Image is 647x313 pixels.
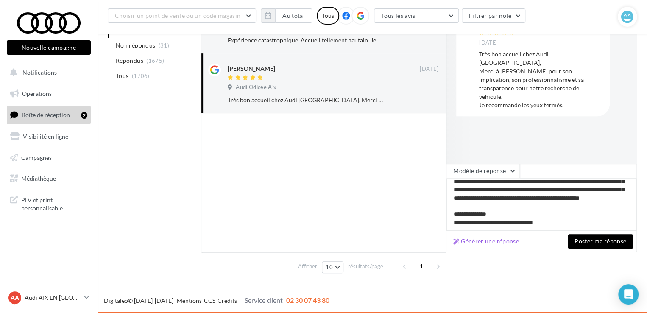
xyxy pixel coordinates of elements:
[177,297,202,304] a: Mentions
[22,90,52,97] span: Opérations
[5,64,89,81] button: Notifications
[381,12,416,19] span: Tous les avis
[5,85,92,103] a: Opérations
[420,65,438,73] span: [DATE]
[11,293,19,302] span: AA
[317,7,339,25] div: Tous
[326,264,333,271] span: 10
[159,42,169,49] span: (31)
[236,84,276,91] span: Audi Odicée Aix
[7,40,91,55] button: Nouvelle campagne
[479,39,498,47] span: [DATE]
[245,296,283,304] span: Service client
[21,175,56,182] span: Médiathèque
[5,106,92,124] a: Boîte de réception2
[322,261,343,273] button: 10
[446,164,520,178] button: Modèle de réponse
[146,57,164,64] span: (1675)
[479,50,603,109] div: Très bon accueil chez Audi [GEOGRAPHIC_DATA], Merci à [PERSON_NAME] pour son implication, son pro...
[218,297,237,304] a: Crédits
[462,8,526,23] button: Filtrer par note
[116,56,143,65] span: Répondus
[348,263,383,271] span: résultats/page
[5,128,92,145] a: Visibilité en ligne
[104,297,128,304] a: Digitaleo
[618,284,639,305] div: Open Intercom Messenger
[23,133,68,140] span: Visibilité en ligne
[104,297,329,304] span: © [DATE]-[DATE] - - -
[450,236,522,246] button: Générer une réponse
[116,72,128,80] span: Tous
[115,12,240,19] span: Choisir un point de vente ou un code magasin
[21,154,52,161] span: Campagnes
[415,260,428,273] span: 1
[275,8,312,23] button: Au total
[374,8,459,23] button: Tous les avis
[108,8,256,23] button: Choisir un point de vente ou un code magasin
[5,149,92,167] a: Campagnes
[261,8,312,23] button: Au total
[21,194,87,212] span: PLV et print personnalisable
[22,69,57,76] span: Notifications
[5,191,92,216] a: PLV et print personnalisable
[228,96,383,104] div: Très bon accueil chez Audi [GEOGRAPHIC_DATA], Merci à [PERSON_NAME] pour son implication, son pro...
[7,290,91,306] a: AA Audi AIX EN [GEOGRAPHIC_DATA]
[5,170,92,187] a: Médiathèque
[25,293,81,302] p: Audi AIX EN [GEOGRAPHIC_DATA]
[568,234,633,249] button: Poster ma réponse
[22,111,70,118] span: Boîte de réception
[228,36,383,45] div: Expérience catastrophique. Accueil tellement hautain. Je suis d’ailleurs très surpris par tous ce...
[204,297,215,304] a: CGS
[132,73,150,79] span: (1706)
[116,41,155,50] span: Non répondus
[228,64,275,73] div: [PERSON_NAME]
[286,296,329,304] span: 02 30 07 43 80
[81,112,87,119] div: 2
[298,263,317,271] span: Afficher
